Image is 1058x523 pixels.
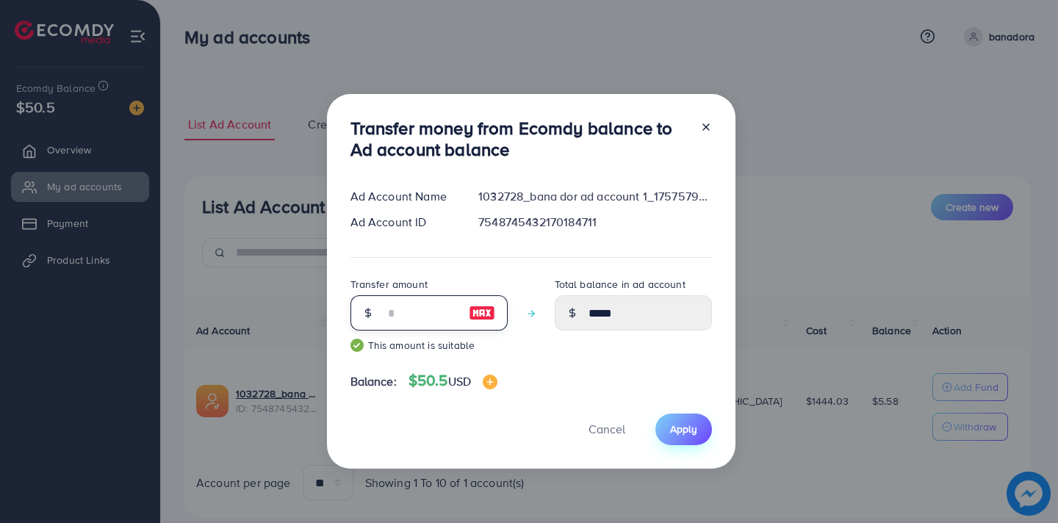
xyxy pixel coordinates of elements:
[570,414,644,445] button: Cancel
[339,214,467,231] div: Ad Account ID
[448,373,471,389] span: USD
[555,277,685,292] label: Total balance in ad account
[350,338,508,353] small: This amount is suitable
[409,372,497,390] h4: $50.5
[483,375,497,389] img: image
[350,373,397,390] span: Balance:
[670,422,697,436] span: Apply
[589,421,625,437] span: Cancel
[655,414,712,445] button: Apply
[350,118,688,160] h3: Transfer money from Ecomdy balance to Ad account balance
[469,304,495,322] img: image
[467,188,723,205] div: 1032728_bana dor ad account 1_1757579407255
[350,339,364,352] img: guide
[350,277,428,292] label: Transfer amount
[339,188,467,205] div: Ad Account Name
[467,214,723,231] div: 7548745432170184711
